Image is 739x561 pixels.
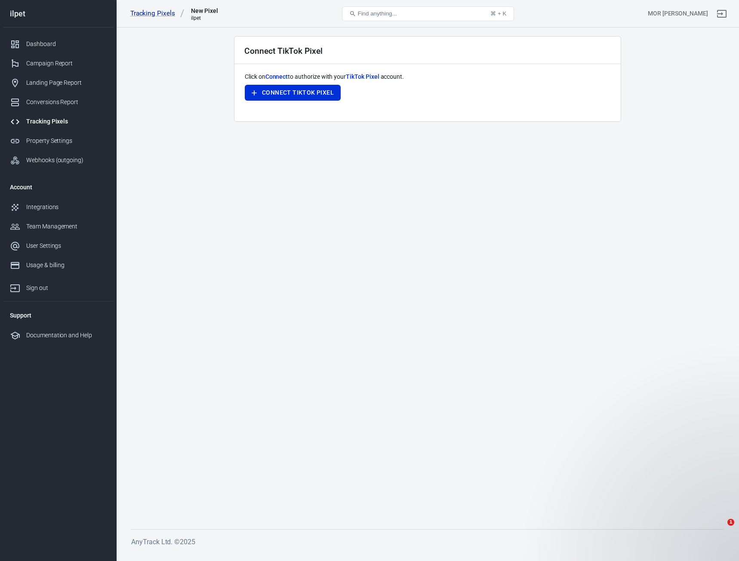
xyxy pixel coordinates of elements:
button: Connect TikTok Pixel [245,85,341,101]
div: ilpet [191,15,218,21]
a: Tracking Pixels [130,9,185,18]
div: Campaign Report [26,59,106,68]
div: User Settings [26,241,106,250]
span: 1 [727,519,734,526]
div: Documentation and Help [26,331,106,340]
div: ⌘ + K [490,10,506,17]
h2: Connect TikTok Pixel [244,46,323,55]
button: Find anything...⌘ + K [342,6,514,21]
a: Integrations [3,197,113,217]
a: Team Management [3,217,113,236]
a: Conversions Report [3,92,113,112]
a: Webhooks (outgoing) [3,151,113,170]
div: Webhooks (outgoing) [26,156,106,165]
iframe: Intercom live chat [710,519,730,539]
a: Campaign Report [3,54,113,73]
div: Integrations [26,203,106,212]
span: Connect [265,73,288,80]
div: Sign out [26,284,106,293]
a: Usage & billing [3,256,113,275]
div: Usage & billing [26,261,106,270]
div: Property Settings [26,136,106,145]
div: ilpet [3,10,113,18]
div: Dashboard [26,40,106,49]
p: Click on to authorize with your account. [245,72,610,81]
a: Landing Page Report [3,73,113,92]
a: Tracking Pixels [3,112,113,131]
a: Dashboard [3,34,113,54]
a: Property Settings [3,131,113,151]
div: Conversions Report [26,98,106,107]
a: Sign out [711,3,732,24]
div: Account id: MBZuPSxE [648,9,708,18]
li: Account [3,177,113,197]
a: Sign out [3,275,113,298]
div: Tracking Pixels [26,117,106,126]
span: TikTok Pixel [346,73,379,80]
li: Support [3,305,113,326]
span: Find anything... [358,10,397,17]
div: New Pixel [191,6,218,15]
div: Team Management [26,222,106,231]
h6: AnyTrack Ltd. © 2025 [131,536,724,547]
div: Landing Page Report [26,78,106,87]
a: User Settings [3,236,113,256]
